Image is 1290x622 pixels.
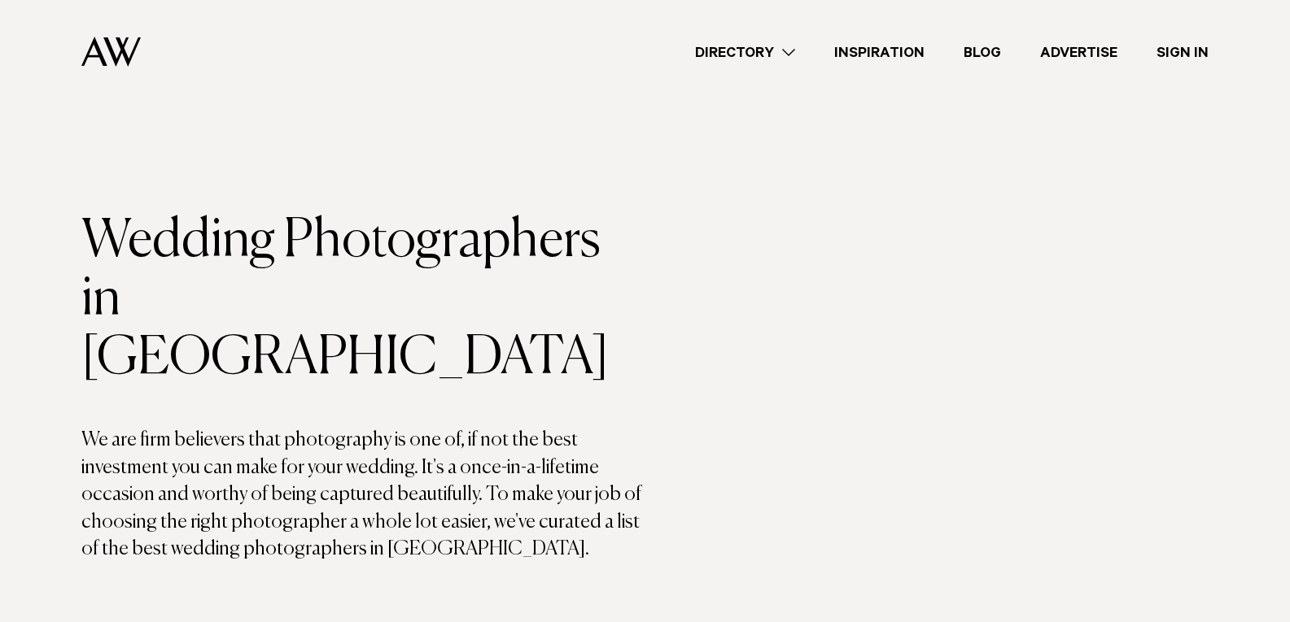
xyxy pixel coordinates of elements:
[815,41,944,63] a: Inspiration
[81,427,645,563] p: We are firm believers that photography is one of, if not the best investment you can make for you...
[1137,41,1228,63] a: Sign In
[81,37,141,67] img: Auckland Weddings Logo
[81,212,645,388] h1: Wedding Photographers in [GEOGRAPHIC_DATA]
[676,41,815,63] a: Directory
[944,41,1021,63] a: Blog
[1021,41,1137,63] a: Advertise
